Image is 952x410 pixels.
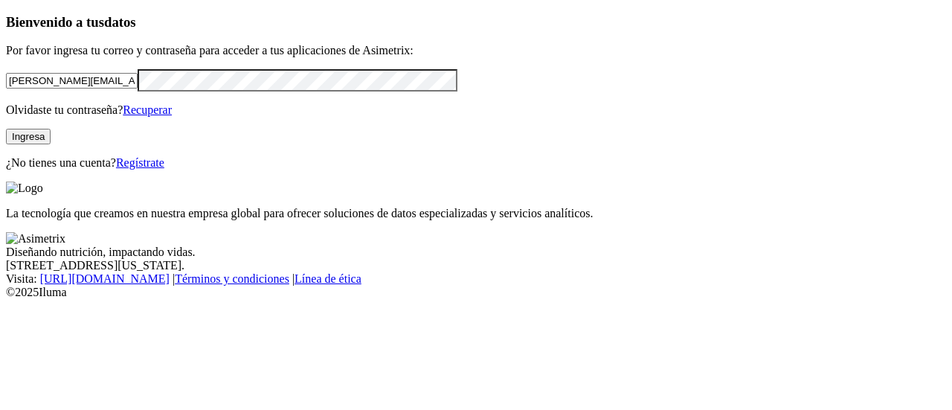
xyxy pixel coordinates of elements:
a: [URL][DOMAIN_NAME] [40,272,170,285]
div: [STREET_ADDRESS][US_STATE]. [6,259,946,272]
img: Asimetrix [6,232,65,246]
div: © 2025 Iluma [6,286,946,299]
span: datos [104,14,136,30]
p: Olvidaste tu contraseña? [6,103,946,117]
a: Términos y condiciones [175,272,289,285]
a: Línea de ética [295,272,361,285]
input: Tu correo [6,73,138,89]
img: Logo [6,182,43,195]
div: Visita : | | [6,272,946,286]
a: Regístrate [116,156,164,169]
a: Recuperar [123,103,172,116]
div: Diseñando nutrición, impactando vidas. [6,246,946,259]
h3: Bienvenido a tus [6,14,946,31]
p: La tecnología que creamos en nuestra empresa global para ofrecer soluciones de datos especializad... [6,207,946,220]
p: ¿No tienes una cuenta? [6,156,946,170]
button: Ingresa [6,129,51,144]
p: Por favor ingresa tu correo y contraseña para acceder a tus aplicaciones de Asimetrix: [6,44,946,57]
